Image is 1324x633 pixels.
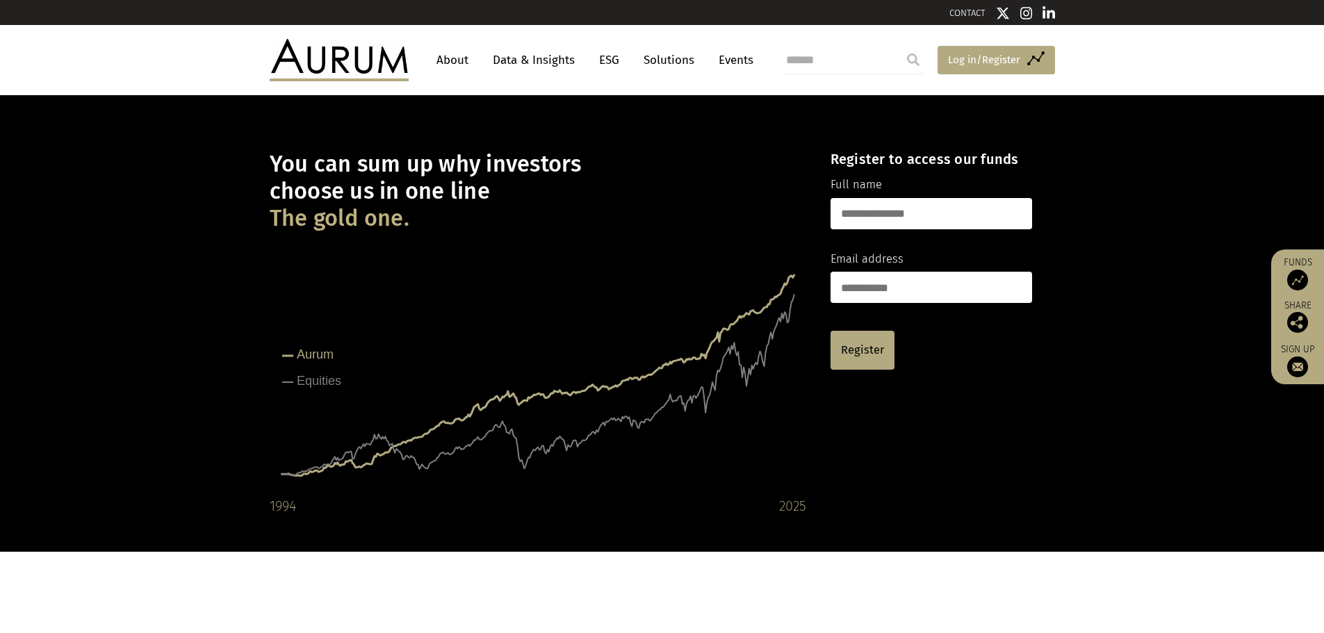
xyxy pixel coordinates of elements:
[779,495,806,517] div: 2025
[297,374,341,388] tspan: Equities
[1287,270,1308,290] img: Access Funds
[270,39,409,81] img: Aurum
[270,205,409,232] span: The gold one.
[831,331,894,370] a: Register
[1278,343,1317,377] a: Sign up
[430,47,475,73] a: About
[1043,6,1055,20] img: Linkedin icon
[948,51,1020,68] span: Log in/Register
[1287,356,1308,377] img: Sign up to our newsletter
[831,176,882,194] label: Full name
[1278,301,1317,333] div: Share
[1287,312,1308,333] img: Share this post
[592,47,626,73] a: ESG
[949,8,986,18] a: CONTACT
[297,347,334,361] tspan: Aurum
[486,47,582,73] a: Data & Insights
[899,46,927,74] input: Submit
[270,151,806,232] h1: You can sum up why investors choose us in one line
[938,46,1055,75] a: Log in/Register
[1020,6,1033,20] img: Instagram icon
[831,151,1032,167] h4: Register to access our funds
[831,250,904,268] label: Email address
[637,47,701,73] a: Solutions
[712,47,753,73] a: Events
[1278,256,1317,290] a: Funds
[996,6,1010,20] img: Twitter icon
[270,495,296,517] div: 1994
